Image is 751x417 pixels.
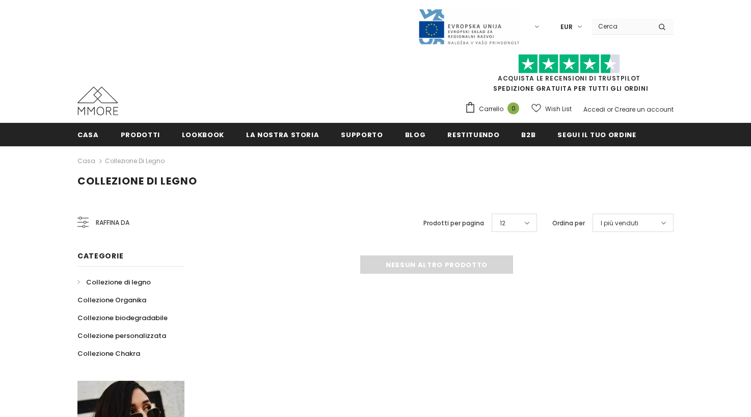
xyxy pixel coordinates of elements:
[500,218,505,228] span: 12
[77,87,118,115] img: Casi MMORE
[77,174,197,188] span: Collezione di legno
[552,218,585,228] label: Ordina per
[77,349,140,358] span: Collezione Chakra
[77,295,146,305] span: Collezione Organika
[105,157,165,165] a: Collezione di legno
[77,309,168,327] a: Collezione biodegradabile
[246,130,319,140] span: La nostra storia
[77,345,140,362] a: Collezione Chakra
[77,123,99,146] a: Casa
[77,331,166,341] span: Collezione personalizzata
[77,251,123,261] span: Categorie
[77,313,168,323] span: Collezione biodegradabile
[77,327,166,345] a: Collezione personalizzata
[592,19,651,34] input: Search Site
[77,155,95,167] a: Casa
[557,130,636,140] span: Segui il tuo ordine
[560,22,573,32] span: EUR
[583,105,605,114] a: Accedi
[77,291,146,309] a: Collezione Organika
[498,74,640,83] a: Acquista le recensioni di TrustPilot
[182,123,224,146] a: Lookbook
[557,123,636,146] a: Segui il tuo ordine
[418,8,520,45] img: Javni Razpis
[246,123,319,146] a: La nostra storia
[447,123,499,146] a: Restituendo
[341,123,383,146] a: supporto
[447,130,499,140] span: Restituendo
[341,130,383,140] span: supporto
[423,218,484,228] label: Prodotti per pagina
[465,101,524,117] a: Carrello 0
[405,123,426,146] a: Blog
[521,123,535,146] a: B2B
[77,130,99,140] span: Casa
[96,217,129,228] span: Raffina da
[121,130,160,140] span: Prodotti
[86,277,151,287] span: Collezione di legno
[518,54,620,74] img: Fidati di Pilot Stars
[545,104,572,114] span: Wish List
[607,105,613,114] span: or
[614,105,674,114] a: Creare un account
[507,102,519,114] span: 0
[601,218,638,228] span: I più venduti
[521,130,535,140] span: B2B
[182,130,224,140] span: Lookbook
[121,123,160,146] a: Prodotti
[479,104,503,114] span: Carrello
[405,130,426,140] span: Blog
[77,273,151,291] a: Collezione di legno
[531,100,572,118] a: Wish List
[418,22,520,31] a: Javni Razpis
[465,59,674,93] span: SPEDIZIONE GRATUITA PER TUTTI GLI ORDINI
